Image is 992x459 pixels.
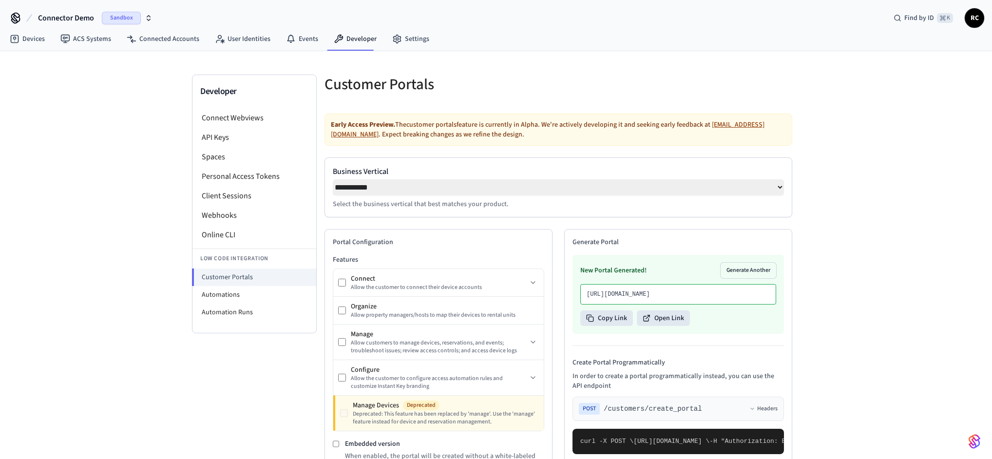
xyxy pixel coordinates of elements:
[572,237,784,247] h2: Generate Portal
[580,266,647,275] h3: New Portal Generated!
[572,358,784,367] h4: Create Portal Programmatically
[333,255,544,265] h3: Features
[721,263,776,278] button: Generate Another
[326,30,384,48] a: Developer
[351,329,527,339] div: Manage
[192,249,316,268] li: Low Code Integration
[192,147,316,167] li: Spaces
[351,284,527,291] div: Allow the customer to connect their device accounts
[192,304,316,321] li: Automation Runs
[579,403,600,415] span: POST
[192,128,316,147] li: API Keys
[969,434,980,449] img: SeamLogoGradient.69752ec5.svg
[351,365,527,375] div: Configure
[192,186,316,206] li: Client Sessions
[331,120,395,130] strong: Early Access Preview.
[2,30,53,48] a: Devices
[192,268,316,286] li: Customer Portals
[324,75,553,95] h5: Customer Portals
[580,310,633,326] button: Copy Link
[331,120,764,139] a: [EMAIL_ADDRESS][DOMAIN_NAME]
[192,206,316,225] li: Webhooks
[351,274,527,284] div: Connect
[119,30,207,48] a: Connected Accounts
[384,30,437,48] a: Settings
[886,9,961,27] div: Find by ID⌘ K
[633,438,709,445] span: [URL][DOMAIN_NAME] \
[587,290,770,298] p: [URL][DOMAIN_NAME]
[749,405,778,413] button: Headers
[904,13,934,23] span: Find by ID
[192,167,316,186] li: Personal Access Tokens
[965,8,984,28] button: RC
[192,225,316,245] li: Online CLI
[192,108,316,128] li: Connect Webviews
[403,401,439,410] span: Deprecated
[637,310,690,326] button: Open Link
[351,311,539,319] div: Allow property managers/hosts to map their devices to rental units
[333,199,784,209] p: Select the business vertical that best matches your product.
[351,339,527,355] div: Allow customers to manage devices, reservations, and events; troubleshoot issues; review access c...
[345,439,400,449] label: Embedded version
[966,9,983,27] span: RC
[102,12,141,24] span: Sandbox
[580,438,633,445] span: curl -X POST \
[333,237,544,247] h2: Portal Configuration
[38,12,94,24] span: Connector Demo
[200,85,308,98] h3: Developer
[333,166,784,177] label: Business Vertical
[53,30,119,48] a: ACS Systems
[351,375,527,390] div: Allow the customer to configure access automation rules and customize Instant Key branding
[278,30,326,48] a: Events
[351,302,539,311] div: Organize
[353,401,539,410] div: Manage Devices
[604,404,702,414] span: /customers/create_portal
[572,371,784,391] p: In order to create a portal programmatically instead, you can use the API endpoint
[709,438,892,445] span: -H "Authorization: Bearer seam_api_key_123456" \
[353,410,539,426] div: Deprecated: This feature has been replaced by 'manage'. Use the 'manage' feature instead for devi...
[324,114,792,146] div: The customer portals feature is currently in Alpha. We're actively developing it and seeking earl...
[192,286,316,304] li: Automations
[207,30,278,48] a: User Identities
[937,13,953,23] span: ⌘ K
